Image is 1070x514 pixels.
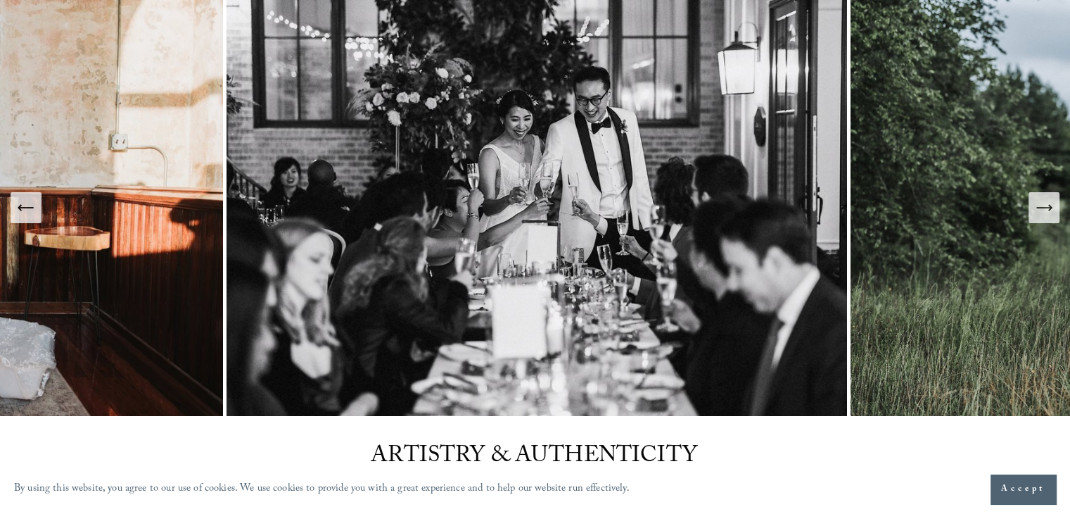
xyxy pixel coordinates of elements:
[371,439,697,477] span: ARTISTRY & AUTHENTICITY
[1001,482,1045,496] span: Accept
[11,192,42,223] button: Previous Slide
[14,479,630,500] p: By using this website, you agree to our use of cookies. We use cookies to provide you with a grea...
[991,475,1056,504] button: Accept
[1028,192,1059,223] button: Next Slide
